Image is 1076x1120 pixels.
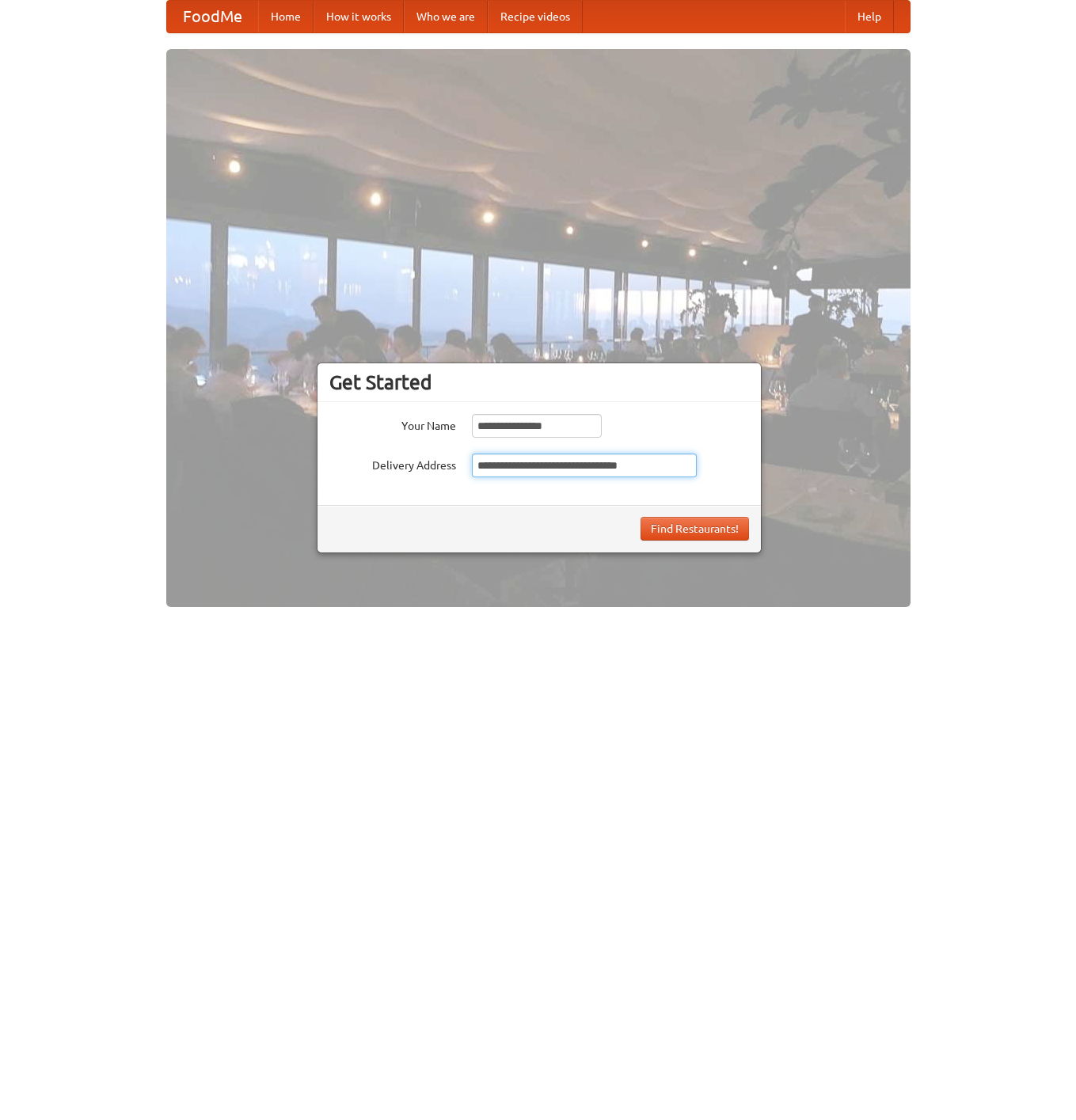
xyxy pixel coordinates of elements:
button: Find Restaurants! [641,517,749,541]
a: Help [845,1,894,32]
a: Who we are [404,1,488,32]
a: Home [258,1,314,32]
label: Delivery Address [329,454,456,473]
label: Your Name [329,414,456,434]
a: How it works [314,1,404,32]
a: FoodMe [167,1,258,32]
a: Recipe videos [488,1,583,32]
h3: Get Started [329,370,749,394]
